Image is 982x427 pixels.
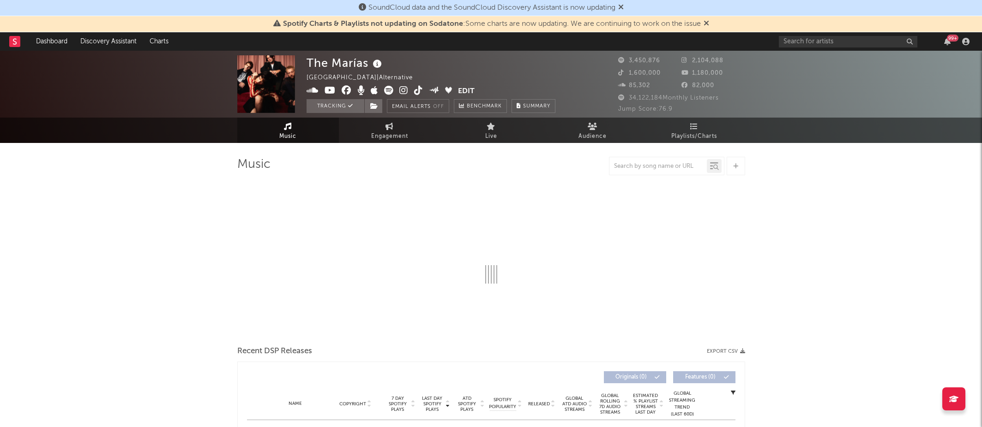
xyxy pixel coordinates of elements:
span: 1,600,000 [618,70,661,76]
span: Benchmark [467,101,502,112]
span: Global Rolling 7D Audio Streams [597,393,623,415]
span: 3,450,876 [618,58,660,64]
a: Charts [143,32,175,51]
span: Recent DSP Releases [237,346,312,357]
span: 85,302 [618,83,650,89]
button: Email AlertsOff [387,99,449,113]
button: Features(0) [673,371,735,383]
span: Spotify Popularity [489,397,516,410]
span: SoundCloud data and the SoundCloud Discovery Assistant is now updating [368,4,615,12]
span: Jump Score: 76.9 [618,106,673,112]
span: Spotify Charts & Playlists not updating on Sodatone [283,20,463,28]
span: Features ( 0 ) [679,374,722,380]
input: Search for artists [779,36,917,47]
span: Audience [578,131,607,142]
a: Discovery Assistant [74,32,143,51]
input: Search by song name or URL [609,163,707,170]
button: Originals(0) [604,371,666,383]
div: Name [265,400,326,407]
button: Tracking [307,99,364,113]
a: Playlists/Charts [644,118,745,143]
a: Audience [542,118,644,143]
span: Music [279,131,296,142]
a: Music [237,118,339,143]
span: ATD Spotify Plays [455,396,479,412]
span: Estimated % Playlist Streams Last Day [633,393,658,415]
a: Benchmark [454,99,507,113]
span: Live [485,131,497,142]
button: Edit [458,86,475,97]
span: Copyright [339,401,366,407]
a: Live [440,118,542,143]
a: Engagement [339,118,440,143]
em: Off [433,104,444,109]
div: The Marías [307,55,384,71]
span: 1,180,000 [681,70,723,76]
span: Dismiss [704,20,709,28]
span: : Some charts are now updating. We are continuing to work on the issue [283,20,701,28]
span: Summary [523,104,550,109]
span: Released [528,401,550,407]
div: [GEOGRAPHIC_DATA] | Alternative [307,72,423,83]
a: Dashboard [30,32,74,51]
button: Summary [512,99,555,113]
span: 2,104,088 [681,58,723,64]
span: Originals ( 0 ) [610,374,652,380]
span: Last Day Spotify Plays [420,396,445,412]
span: Engagement [371,131,408,142]
div: 99 + [947,35,958,42]
div: Global Streaming Trend (Last 60D) [669,390,696,418]
span: Global ATD Audio Streams [562,396,587,412]
button: 99+ [944,38,951,45]
span: 7 Day Spotify Plays [386,396,410,412]
button: Export CSV [707,349,745,354]
span: 34,122,184 Monthly Listeners [618,95,719,101]
span: Dismiss [618,4,624,12]
span: Playlists/Charts [671,131,717,142]
span: 82,000 [681,83,714,89]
